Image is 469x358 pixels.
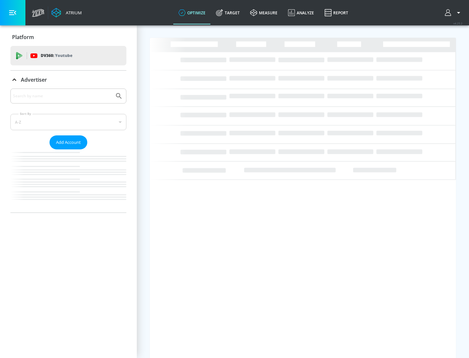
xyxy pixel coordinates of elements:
p: DV360: [41,52,72,59]
p: Advertiser [21,76,47,83]
span: Add Account [56,139,81,146]
div: Atrium [63,10,82,16]
div: Advertiser [10,71,126,89]
div: Advertiser [10,89,126,213]
nav: list of Advertiser [10,149,126,213]
div: Platform [10,28,126,46]
div: DV360: Youtube [10,46,126,65]
a: measure [245,1,283,24]
p: Youtube [55,52,72,59]
button: Add Account [50,135,87,149]
a: Target [211,1,245,24]
div: A-Z [10,114,126,130]
label: Sort By [19,112,33,116]
a: Report [319,1,353,24]
a: Atrium [51,8,82,18]
a: optimize [173,1,211,24]
a: Analyze [283,1,319,24]
input: Search by name [13,92,112,100]
span: v 4.25.2 [453,21,462,25]
p: Platform [12,34,34,41]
